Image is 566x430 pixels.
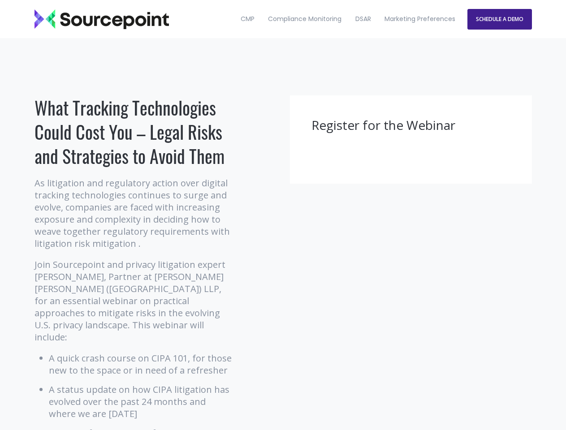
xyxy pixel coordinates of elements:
[35,177,234,249] p: As litigation and regulatory action over digital tracking technologies continues to surge and evo...
[35,258,234,343] p: Join Sourcepoint and privacy litigation expert [PERSON_NAME], Partner at [PERSON_NAME] [PERSON_NA...
[467,9,532,30] a: SCHEDULE A DEMO
[311,117,510,134] h3: Register for the Webinar
[49,352,234,376] li: A quick crash course on CIPA 101, for those new to the space or in need of a refresher
[49,383,234,420] li: A status update on how CIPA litigation has evolved over the past 24 months and where we are [DATE]
[35,95,234,168] h1: What Tracking Technologies Could Cost You – Legal Risks and Strategies to Avoid Them
[35,9,169,29] img: Sourcepoint_logo_black_transparent (2)-2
